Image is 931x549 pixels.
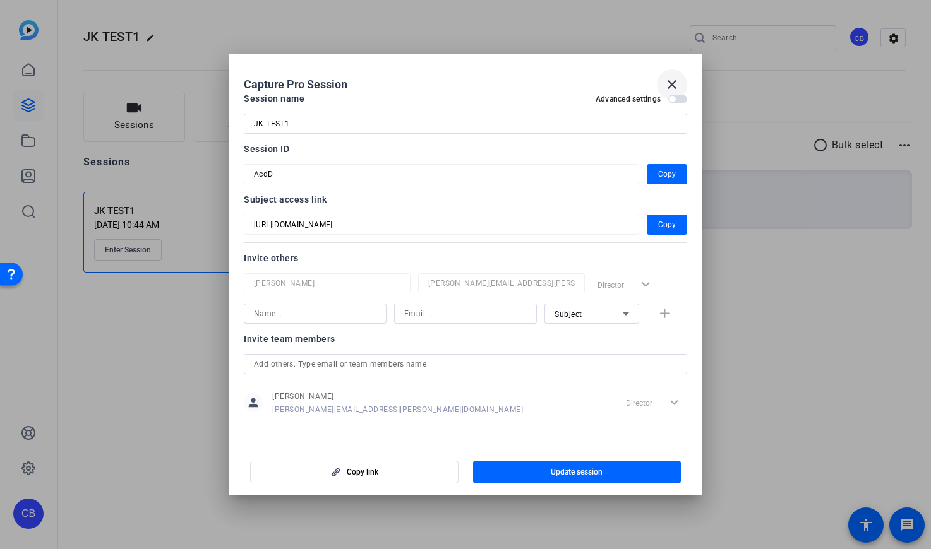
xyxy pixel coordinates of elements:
[254,116,677,131] input: Enter Session Name
[254,357,677,372] input: Add others: Type email or team members name
[254,276,400,291] input: Name...
[250,461,459,483] button: Copy link
[404,306,527,321] input: Email...
[596,94,661,104] h2: Advanced settings
[254,167,629,182] input: Session OTP
[272,391,523,401] span: [PERSON_NAME]
[244,331,687,346] div: Invite team members
[551,467,603,477] span: Update session
[555,310,582,319] span: Subject
[244,141,687,156] div: Session ID
[428,276,575,291] input: Email...
[658,167,676,182] span: Copy
[272,404,523,415] span: [PERSON_NAME][EMAIL_ADDRESS][PERSON_NAME][DOMAIN_NAME]
[244,192,687,207] div: Subject access link
[254,306,376,321] input: Name...
[664,77,680,92] mat-icon: close
[244,91,304,106] div: Session name
[244,69,687,100] div: Capture Pro Session
[347,467,378,477] span: Copy link
[473,461,682,483] button: Update session
[647,215,687,235] button: Copy
[658,217,676,232] span: Copy
[254,217,629,232] input: Session OTP
[647,164,687,184] button: Copy
[244,251,687,266] div: Invite others
[244,393,263,412] mat-icon: person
